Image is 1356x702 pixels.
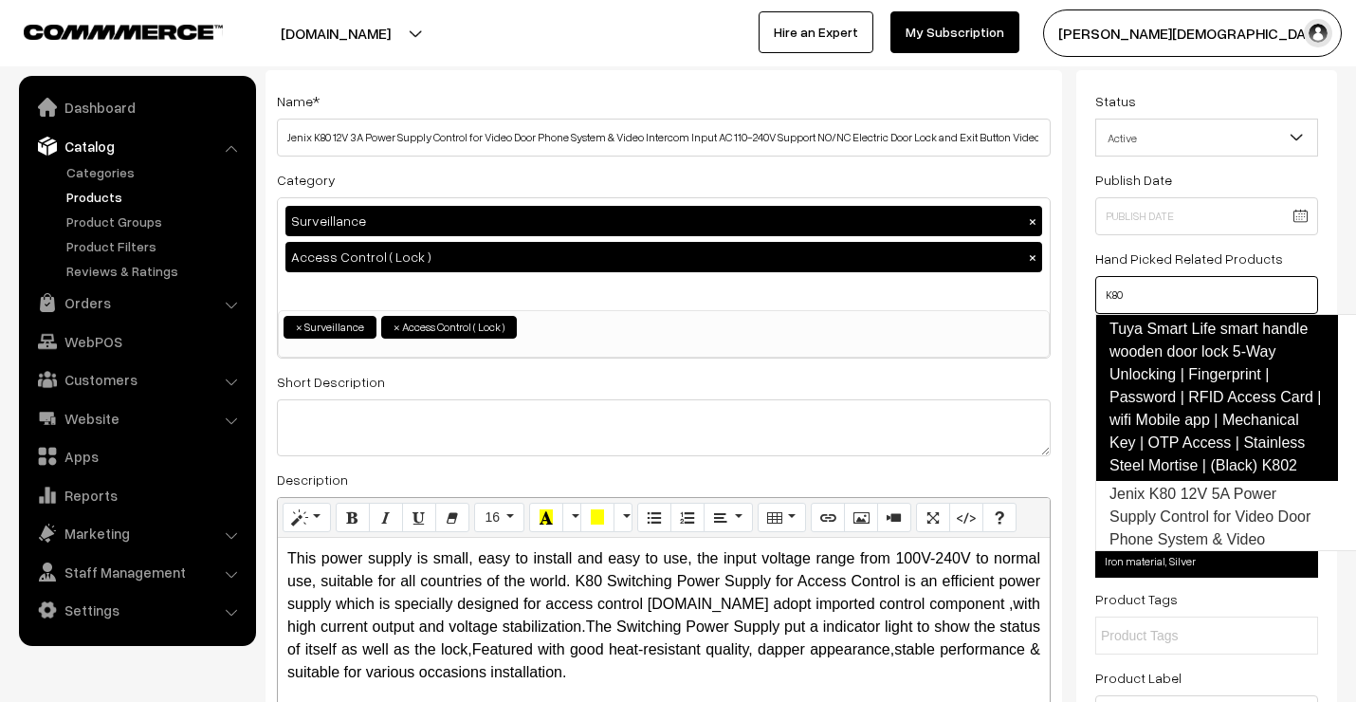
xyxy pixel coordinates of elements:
a: Dashboard [24,90,249,124]
p: This power supply is small, easy to install and easy to use, the input voltage range from 100V-24... [287,547,1040,684]
label: Name [277,91,320,111]
a: Staff Management [24,555,249,589]
button: Picture [844,503,878,533]
label: Product Label [1095,668,1182,688]
a: Website [24,401,249,435]
span: × [394,319,400,336]
button: Full Screen [916,503,950,533]
button: More Color [562,503,581,533]
a: Apps [24,439,249,473]
label: Category [277,170,336,190]
a: Reports [24,478,249,512]
input: Product Tags [1101,626,1267,646]
a: Orders [24,286,249,320]
label: Product Tags [1095,589,1178,609]
label: Hand Picked Related Products [1095,249,1283,268]
input: Search products [1095,276,1318,314]
a: Customers [24,362,249,397]
img: user [1304,19,1332,47]
img: COMMMERCE [24,25,223,39]
a: Product Groups [62,212,249,231]
a: Products [62,187,249,207]
button: [DOMAIN_NAME] [214,9,457,57]
button: Italic (CTRL+I) [369,503,403,533]
button: Table [758,503,806,533]
label: Description [277,470,348,490]
button: [PERSON_NAME][DEMOGRAPHIC_DATA] [1043,9,1342,57]
label: Status [1095,91,1136,111]
a: Jenix K80 12V 5A Power Supply Control for Video Door Phone System & Video Intercom Input AC 110-2... [1096,480,1337,668]
button: Style [283,503,331,533]
button: Code View [949,503,983,533]
button: Recent Color [529,503,563,533]
label: Short Description [277,372,385,392]
button: Underline (CTRL+U) [402,503,436,533]
div: Surveillance [285,206,1042,236]
button: × [1024,249,1041,266]
li: Surveillance [284,316,376,339]
input: Name [277,119,1051,157]
button: Help [982,503,1017,533]
button: Remove Font Style (CTRL+\) [435,503,469,533]
span: Active [1095,119,1318,157]
button: Background Color [580,503,614,533]
button: Bold (CTRL+B) [336,503,370,533]
button: Unordered list (CTRL+SHIFT+NUM7) [637,503,671,533]
a: Catalog [24,129,249,163]
button: Video [877,503,911,533]
label: Publish Date [1095,170,1172,190]
a: Reviews & Ratings [62,261,249,281]
a: WebPOS [24,324,249,359]
button: Font Size [474,503,524,533]
a: Hire an Expert [759,11,873,53]
button: Paragraph [704,503,752,533]
div: Access Control ( Lock ) [285,242,1042,272]
button: × [1024,212,1041,230]
a: Marketing [24,516,249,550]
span: 16 [485,509,500,525]
a: Tuya Smart Life smart handle wooden door lock 5-Way Unlocking | Fingerprint | Password | RFID Acc... [1095,314,1338,481]
span: Active [1096,121,1317,155]
input: Publish Date [1095,197,1318,235]
a: My Subscription [890,11,1019,53]
li: Access Control ( Lock ) [381,316,517,339]
button: More Color [614,503,632,533]
button: Link (CTRL+K) [811,503,845,533]
a: Categories [62,162,249,182]
a: COMMMERCE [24,19,190,42]
a: Product Filters [62,236,249,256]
a: Settings [24,593,249,627]
button: Ordered list (CTRL+SHIFT+NUM8) [670,503,705,533]
span: × [296,319,302,336]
